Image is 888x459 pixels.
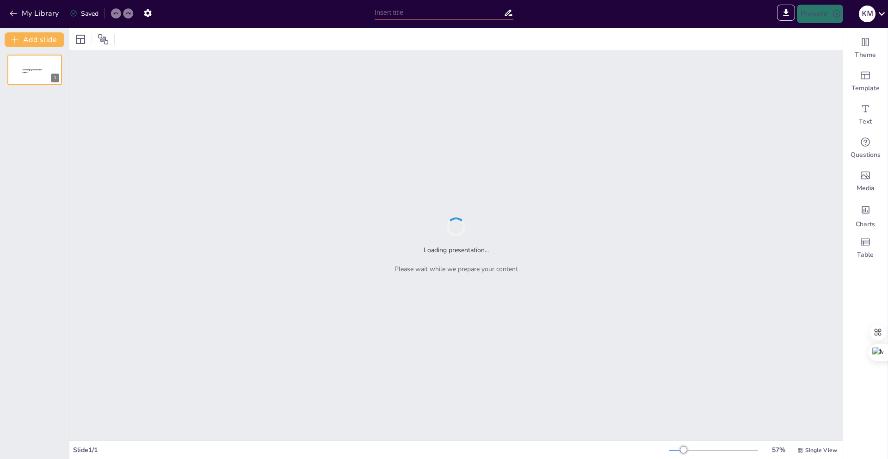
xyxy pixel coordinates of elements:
[767,445,789,455] div: 57 %
[98,34,109,45] span: Position
[70,9,99,19] div: Saved
[7,6,63,21] button: My Library
[73,445,669,455] div: Slide 1 / 1
[843,65,888,98] div: Add ready made slides
[375,6,504,19] input: Insert title
[51,74,59,82] div: 1
[855,50,876,60] span: Theme
[5,32,64,47] button: Add slide
[843,231,888,265] div: Add a table
[73,32,88,47] div: Layout
[805,446,837,454] span: Single View
[857,250,874,260] span: Table
[23,69,42,74] span: Sendsteps presentation editor
[7,55,62,85] div: 1
[859,5,876,23] button: K M
[857,184,875,193] span: Media
[843,131,888,165] div: Get real-time input from your audience
[859,6,876,22] div: K M
[856,220,875,229] span: Charts
[843,198,888,231] div: Add charts and graphs
[395,264,518,274] p: Please wait while we prepare your content
[777,5,795,23] span: Export to PowerPoint
[843,165,888,198] div: Add images, graphics, shapes or video
[424,245,489,255] h2: Loading presentation...
[843,98,888,131] div: Add text boxes
[843,31,888,65] div: Change the overall theme
[797,5,843,23] button: Present
[851,150,881,160] span: Questions
[851,84,880,93] span: Template
[859,117,872,126] span: Text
